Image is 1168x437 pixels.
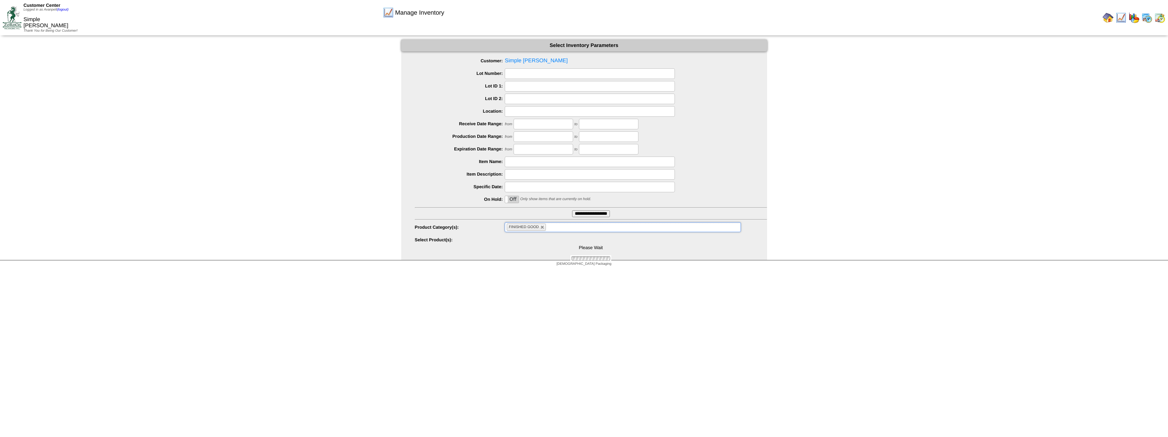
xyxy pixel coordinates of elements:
[23,8,68,12] span: Logged in as Avanpelt
[383,7,394,18] img: line_graph.gif
[415,96,505,101] label: Lot ID 2:
[1103,12,1114,23] img: home.gif
[574,147,578,151] span: to
[57,8,68,12] a: (logout)
[1116,12,1126,23] img: line_graph.gif
[415,225,505,230] label: Product Category(s):
[415,83,505,88] label: Lot ID 1:
[415,71,505,76] label: Lot Number:
[415,237,505,242] label: Select Product(s):
[556,262,611,266] span: [DEMOGRAPHIC_DATA] Packaging
[415,58,505,63] label: Customer:
[415,146,505,151] label: Expiration Date Range:
[1154,12,1165,23] img: calendarinout.gif
[415,109,505,114] label: Location:
[505,135,512,139] span: from
[395,9,444,16] span: Manage Inventory
[505,147,512,151] span: from
[509,225,539,229] span: FINISHED GOOD
[415,235,767,262] div: Please Wait
[570,255,611,262] img: ajax-loader.gif
[415,56,767,66] span: Simple [PERSON_NAME]
[574,135,578,139] span: to
[415,197,505,202] label: On Hold:
[1129,12,1139,23] img: graph.gif
[23,17,68,29] span: Simple [PERSON_NAME]
[415,159,505,164] label: Item Name:
[505,196,519,203] div: OnOff
[401,39,767,51] div: Select Inventory Parameters
[1141,12,1152,23] img: calendarprod.gif
[415,184,505,189] label: Specific Date:
[415,172,505,177] label: Item Description:
[505,122,512,126] span: from
[574,122,578,126] span: to
[23,3,60,8] span: Customer Center
[505,196,519,203] label: Off
[415,121,505,126] label: Receive Date Range:
[3,6,21,29] img: ZoRoCo_Logo(Green%26Foil)%20jpg.webp
[415,134,505,139] label: Production Date Range:
[23,29,78,33] span: Thank You for Being Our Customer!
[520,197,591,201] span: Only show items that are currently on hold.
